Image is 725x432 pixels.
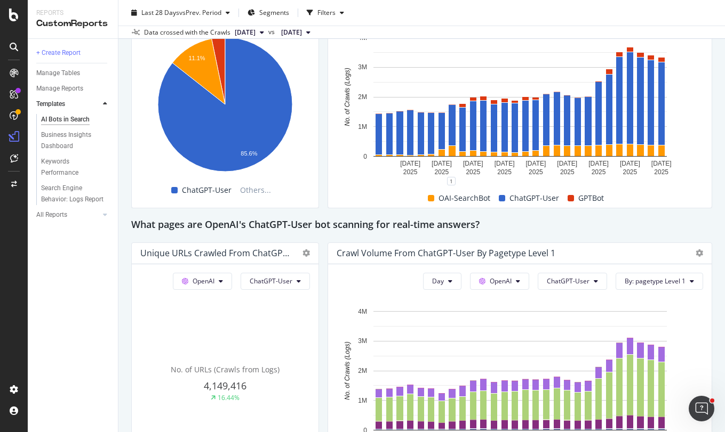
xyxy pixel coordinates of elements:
a: Templates [36,99,100,110]
text: 2025 [560,168,575,176]
svg: A chart. [140,32,310,181]
div: Crawl Volume from ChatGPT-User by pagetype Level 1 [337,248,555,258]
div: CustomReports [36,18,109,30]
span: 2025 Jul. 28th [281,28,302,37]
span: vs Prev. Period [179,8,221,17]
text: 2025 [529,168,543,176]
text: [DATE] [557,160,578,167]
button: ChatGPT-User [538,273,607,290]
text: 1M [358,397,368,404]
a: Business Insights Dashboard [41,129,110,152]
text: 11.1% [188,55,205,61]
span: OAI-SearchBot [439,192,490,205]
div: Business Insights Dashboard [41,129,102,152]
span: ChatGPT-User [250,276,292,286]
div: What pages are OpenAI's ChatGPT-User bot scanning for real-time answers? [131,217,712,234]
text: 2025 [403,168,418,176]
button: OpenAI [470,273,529,290]
text: [DATE] [651,160,672,167]
text: 2M [358,93,368,101]
div: Data crossed with the Crawls [144,28,230,37]
button: ChatGPT-User [241,273,310,290]
a: Manage Tables [36,68,110,79]
span: Segments [259,8,289,17]
text: 2M [358,367,368,374]
text: 2025 [623,168,638,176]
div: 16.44% [218,393,240,402]
button: [DATE] [277,26,315,39]
span: OpenAI [193,276,214,286]
text: 85.6% [241,150,257,157]
iframe: Intercom live chat [689,396,714,421]
div: Templates [36,99,65,110]
span: No. of URLs (Crawls from Logs) [171,364,280,374]
button: [DATE] [230,26,268,39]
text: No. of Crawls (Logs) [344,341,352,400]
div: Unique URLs Crawled from ChatGPT-User [140,248,292,258]
text: [DATE] [463,160,483,167]
span: ChatGPT-User [509,192,559,205]
span: ChatGPT-User [547,276,589,286]
span: ChatGPT-User [182,184,232,197]
div: AI Bots in Search [41,114,90,125]
div: Search Engine Behavior: Logs Report [41,183,104,205]
span: Others... [236,184,275,197]
text: 4M [358,34,368,41]
text: [DATE] [620,160,640,167]
span: OpenAI [490,276,512,286]
div: + Create Report [36,47,81,59]
div: Filters [317,8,336,17]
text: No. of Crawls (Logs) [344,68,352,126]
text: [DATE] [432,160,452,167]
text: 0 [364,152,368,160]
div: Manage Tables [36,68,80,79]
text: 3M [358,337,368,345]
span: GPTBot [578,192,604,205]
button: Segments [243,4,293,21]
text: 2025 [435,168,449,176]
div: 1 [447,177,456,185]
text: 4M [358,307,368,315]
text: 2025 [466,168,481,176]
a: Keywords Performance [41,156,110,178]
div: Reports [36,9,109,18]
text: [DATE] [526,160,546,167]
text: 1M [358,123,368,131]
span: Day [432,276,444,286]
button: OpenAI [173,273,232,290]
svg: A chart. [337,32,703,181]
a: All Reports [36,209,100,221]
span: Last 28 Days [141,8,179,17]
text: [DATE] [495,160,515,167]
text: [DATE] [401,160,421,167]
div: All Reports [36,209,67,221]
text: 2025 [655,168,669,176]
span: By: pagetype Level 1 [625,276,686,286]
text: 2025 [498,168,512,176]
a: + Create Report [36,47,110,59]
button: By: pagetype Level 1 [616,273,703,290]
text: [DATE] [588,160,609,167]
h2: What pages are OpenAI's ChatGPT-User bot scanning for real-time answers? [131,217,480,234]
div: Manage Reports [36,83,83,94]
a: Search Engine Behavior: Logs Report [41,183,110,205]
button: Last 28 DaysvsPrev. Period [127,4,234,21]
div: Keywords Performance [41,156,101,178]
span: vs [268,27,277,37]
a: Manage Reports [36,83,110,94]
text: 3M [358,63,368,71]
text: 2025 [592,168,606,176]
span: 4,149,416 [204,379,246,392]
button: Filters [302,4,348,21]
button: Day [423,273,461,290]
a: AI Bots in Search [41,114,110,125]
span: 2025 Aug. 25th [235,28,256,37]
